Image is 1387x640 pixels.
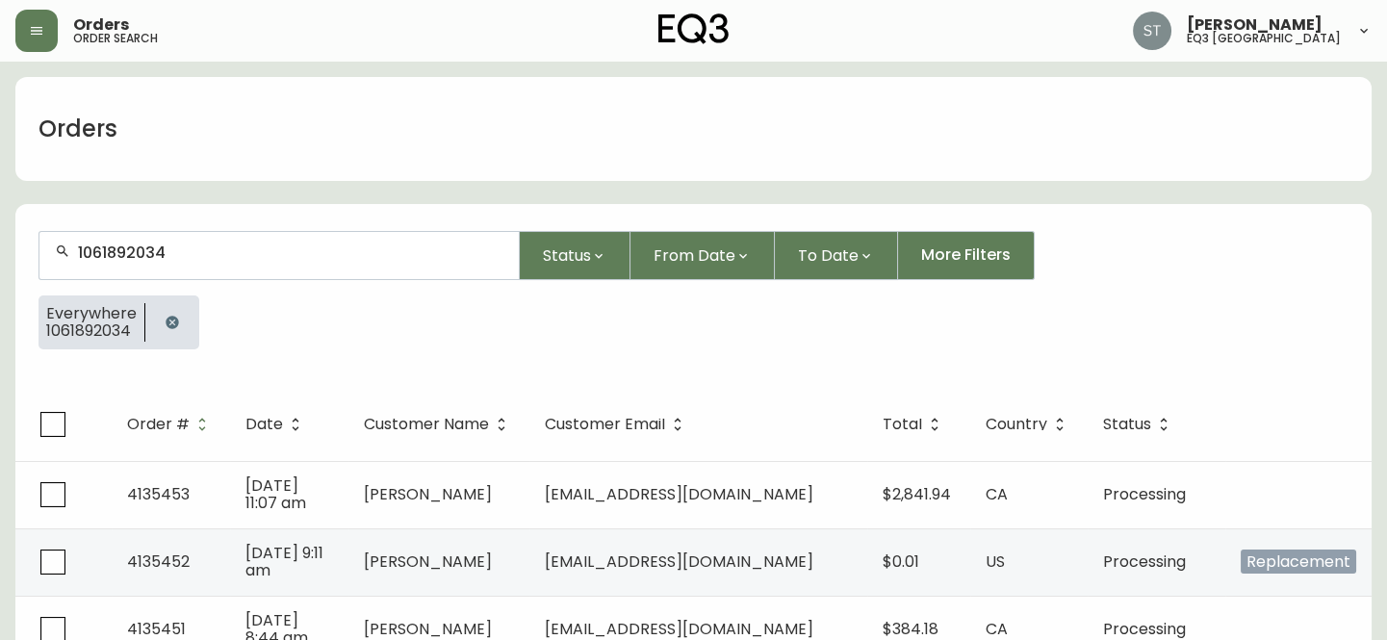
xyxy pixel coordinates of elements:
span: Customer Name [364,419,489,430]
span: Customer Email [545,419,665,430]
span: $384.18 [883,618,938,640]
span: Total [883,419,922,430]
span: 4135452 [127,550,190,573]
span: Country [986,416,1072,433]
button: From Date [630,231,775,280]
span: From Date [654,243,735,268]
span: Order # [127,416,215,433]
span: 4135451 [127,618,186,640]
span: 1061892034 [46,322,137,340]
span: [EMAIL_ADDRESS][DOMAIN_NAME] [545,550,813,573]
span: CA [986,483,1008,505]
h5: order search [73,33,158,44]
span: [PERSON_NAME] [364,550,492,573]
span: Everywhere [46,305,137,322]
span: More Filters [921,244,1011,266]
button: Status [520,231,630,280]
span: Date [245,419,283,430]
span: Date [245,416,308,433]
span: $2,841.94 [883,483,951,505]
span: Replacement [1241,550,1356,574]
img: c70f25e2236b012eadf1aaee56819d21 [1133,12,1171,50]
span: Status [1103,419,1151,430]
span: [PERSON_NAME] [1187,17,1323,33]
button: More Filters [898,231,1035,280]
input: Search [78,243,503,262]
span: Processing [1103,483,1186,505]
span: US [986,550,1005,573]
h1: Orders [39,113,117,145]
span: [DATE] 11:07 am [245,474,306,514]
span: 4135453 [127,483,190,505]
span: Orders [73,17,129,33]
span: To Date [798,243,859,268]
span: Status [1103,416,1176,433]
span: Order # [127,419,190,430]
span: CA [986,618,1008,640]
span: $0.01 [883,550,919,573]
img: logo [658,13,730,44]
h5: eq3 [GEOGRAPHIC_DATA] [1187,33,1341,44]
span: Country [986,419,1047,430]
button: To Date [775,231,898,280]
span: Customer Name [364,416,514,433]
span: Processing [1103,550,1186,573]
span: [EMAIL_ADDRESS][DOMAIN_NAME] [545,483,813,505]
span: [PERSON_NAME] [364,483,492,505]
span: [DATE] 9:11 am [245,542,323,581]
span: [EMAIL_ADDRESS][DOMAIN_NAME] [545,618,813,640]
span: Customer Email [545,416,690,433]
span: [PERSON_NAME] [364,618,492,640]
span: Processing [1103,618,1186,640]
span: Status [543,243,591,268]
span: Total [883,416,947,433]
